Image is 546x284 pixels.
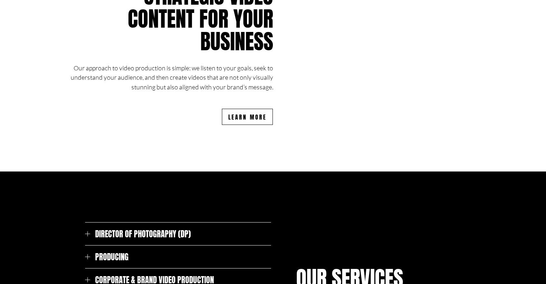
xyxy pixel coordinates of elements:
[85,223,271,245] button: Director of Photography (DP)
[90,228,271,240] span: Director of Photography (DP)
[222,109,273,125] a: Learn more
[63,63,273,92] p: Our approach to video production is simple: we listen to your goals, seek to understand your audi...
[90,251,271,263] span: Producing
[85,246,271,268] button: Producing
